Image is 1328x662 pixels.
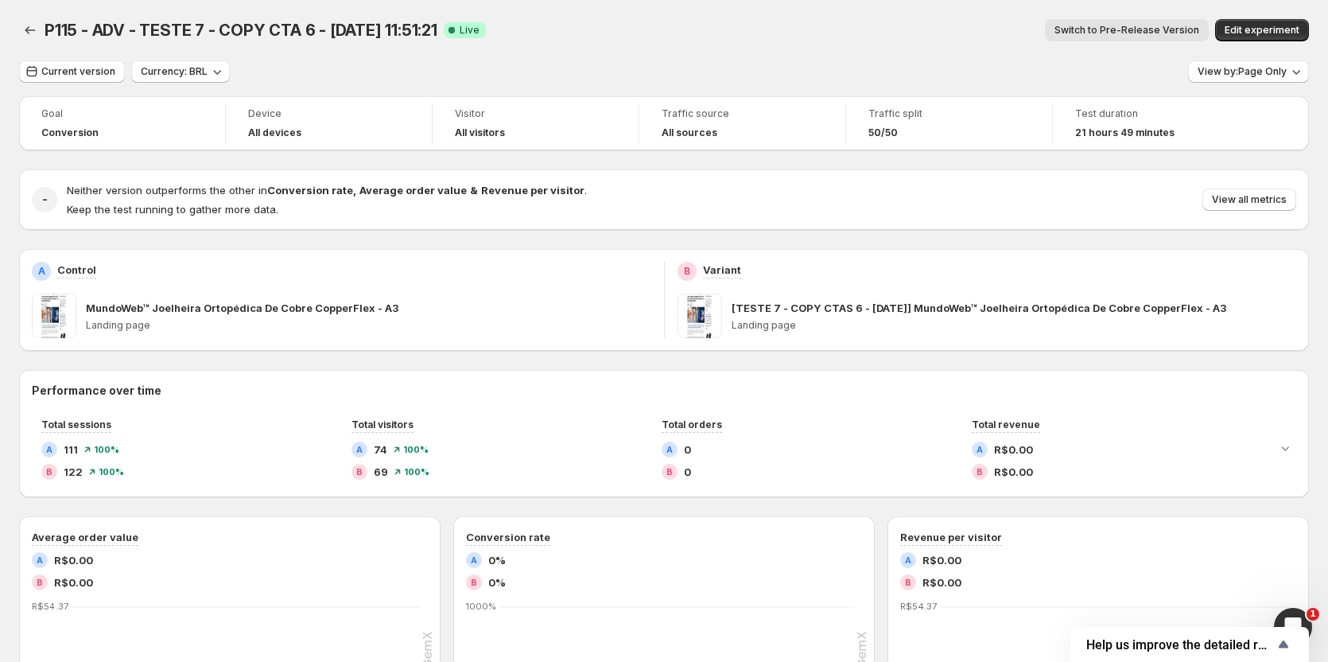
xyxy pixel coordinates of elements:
h2: B [46,467,52,477]
span: 100 % [99,467,124,477]
span: Visitor [455,107,616,120]
h2: - [42,192,48,208]
span: 0% [488,552,506,568]
span: View all metrics [1212,193,1287,206]
span: 100 % [404,467,429,477]
span: 69 [374,464,388,480]
h2: B [37,578,43,587]
p: Control [57,262,96,278]
text: 1000% [466,601,496,612]
span: Edit experiment [1225,24,1299,37]
iframe: Intercom live chat [1274,608,1312,646]
span: View by: Page Only [1198,65,1287,78]
span: Conversion [41,127,99,139]
h3: Average order value [32,529,138,545]
button: View all metrics [1202,189,1296,211]
span: Traffic source [662,107,823,120]
span: Keep the test running to gather more data. [67,203,278,216]
span: 100 % [403,445,429,454]
button: View by:Page Only [1188,60,1309,83]
button: Show survey - Help us improve the detailed report for A/B campaigns [1086,635,1293,654]
span: 1 [1307,608,1319,621]
span: Live [460,24,480,37]
span: Total visitors [351,419,414,430]
h2: A [356,445,363,454]
h2: A [46,445,52,454]
span: Goal [41,107,203,120]
p: Variant [703,262,741,278]
h4: All visitors [455,127,505,139]
a: GoalConversion [41,106,203,141]
button: Expand chart [1274,437,1296,459]
a: Test duration21 hours 49 minutes [1075,106,1237,141]
span: Traffic split [868,107,1030,120]
span: R$0.00 [54,552,93,568]
button: Currency: BRL [131,60,230,83]
span: Total sessions [41,419,111,430]
span: R$0.00 [922,552,961,568]
p: Landing page [732,319,1297,332]
strong: , [353,184,356,197]
h2: Performance over time [32,383,1296,399]
img: MundoWeb™ Joelheira Ortopédica De Cobre CopperFlex - A3 [32,294,76,338]
h2: A [905,555,911,565]
h2: A [37,555,43,565]
button: Current version [19,60,125,83]
span: Total revenue [972,419,1040,430]
span: Test duration [1075,107,1237,120]
text: R$54.37 [900,601,937,612]
span: Switch to Pre-Release Version [1054,24,1199,37]
span: 50/50 [868,127,898,139]
span: 0 [684,464,691,480]
strong: Revenue per visitor [481,184,584,197]
button: Edit experiment [1215,19,1309,41]
h3: Conversion rate [466,529,550,545]
span: R$0.00 [994,442,1033,458]
span: 100 % [94,445,119,454]
span: 122 [64,464,83,480]
h4: All sources [662,127,717,139]
h2: B [471,578,477,587]
span: 111 [64,442,78,458]
h2: A [471,555,477,565]
h2: A [666,445,673,454]
p: [TESTE 7 - COPY CTAS 6 - [DATE]] MundoWeb™ Joelheira Ortopédica De Cobre CopperFlex - A3 [732,300,1226,316]
a: VisitorAll visitors [455,106,616,141]
h2: A [977,445,983,454]
span: Current version [41,65,115,78]
h2: A [38,265,45,278]
span: Help us improve the detailed report for A/B campaigns [1086,637,1274,652]
img: [TESTE 7 - COPY CTAS 6 - 19/08/25] MundoWeb™ Joelheira Ortopédica De Cobre CopperFlex - A3 [678,294,722,338]
span: 74 [374,442,387,458]
span: 0% [488,574,506,590]
span: 0 [684,442,691,458]
h4: All devices [248,127,301,139]
span: R$0.00 [54,574,93,590]
h2: B [666,467,673,477]
span: R$0.00 [994,464,1033,480]
span: Currency: BRL [141,65,208,78]
h2: B [977,467,983,477]
strong: Average order value [359,184,467,197]
span: 21 hours 49 minutes [1075,127,1175,139]
p: MundoWeb™ Joelheira Ortopédica De Cobre CopperFlex - A3 [86,300,398,316]
a: DeviceAll devices [248,106,410,141]
a: Traffic split50/50 [868,106,1030,141]
span: Total orders [662,419,722,430]
strong: & [470,184,478,197]
h2: B [356,467,363,477]
p: Landing page [86,319,651,332]
span: Device [248,107,410,120]
strong: Conversion rate [267,184,353,197]
span: P115 - ADV - TESTE 7 - COPY CTA 6 - [DATE] 11:51:21 [45,21,437,40]
h2: B [684,265,690,278]
a: Traffic sourceAll sources [662,106,823,141]
span: Neither version outperforms the other in . [67,184,587,197]
text: R$54.37 [32,601,68,612]
button: Switch to Pre-Release Version [1045,19,1209,41]
h3: Revenue per visitor [900,529,1002,545]
span: R$0.00 [922,574,961,590]
button: Back [19,19,41,41]
h2: B [905,578,911,587]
